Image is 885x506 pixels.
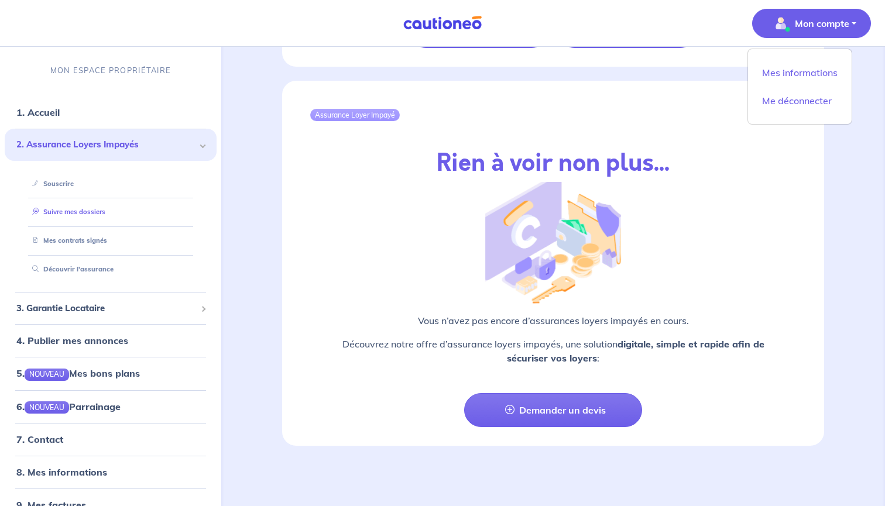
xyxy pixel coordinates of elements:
[5,460,217,483] div: 8. Mes informations
[28,208,105,216] a: Suivre mes dossiers
[507,338,764,364] strong: digitale, simple et rapide afin de sécuriser vos loyers
[19,260,203,279] div: Découvrir l'assurance
[28,236,107,245] a: Mes contrats signés
[16,138,196,152] span: 2. Assurance Loyers Impayés
[5,297,217,319] div: 3. Garantie Locataire
[5,362,217,385] div: 5.NOUVEAUMes bons plans
[5,394,217,418] div: 6.NOUVEAUParrainage
[752,9,871,38] button: illu_account_valid_menu.svgMon compte
[310,109,400,121] div: Assurance Loyer Impayé
[464,393,643,427] a: Demander un devis
[19,174,203,193] div: Souscrire
[5,329,217,352] div: 4. Publier mes annonces
[19,202,203,222] div: Suivre mes dossiers
[747,49,852,125] div: illu_account_valid_menu.svgMon compte
[5,427,217,450] div: 7. Contact
[485,173,621,304] img: illu_empty_gli.png
[16,367,140,379] a: 5.NOUVEAUMes bons plans
[795,16,849,30] p: Mon compte
[16,466,107,477] a: 8. Mes informations
[16,433,63,445] a: 7. Contact
[16,301,196,315] span: 3. Garantie Locataire
[399,16,486,30] img: Cautioneo
[310,314,796,328] p: Vous n’avez pas encore d’assurances loyers impayés en cours.
[50,65,171,76] p: MON ESPACE PROPRIÉTAIRE
[5,129,217,161] div: 2. Assurance Loyers Impayés
[437,149,670,177] h2: Rien à voir non plus...
[16,335,128,346] a: 4. Publier mes annonces
[771,14,790,33] img: illu_account_valid_menu.svg
[19,231,203,250] div: Mes contrats signés
[753,63,847,82] a: Mes informations
[5,101,217,124] div: 1. Accueil
[28,179,74,187] a: Souscrire
[16,400,121,412] a: 6.NOUVEAUParrainage
[16,106,60,118] a: 1. Accueil
[28,265,114,273] a: Découvrir l'assurance
[753,91,847,110] a: Me déconnecter
[310,337,796,365] p: Découvrez notre offre d’assurance loyers impayés, une solution :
